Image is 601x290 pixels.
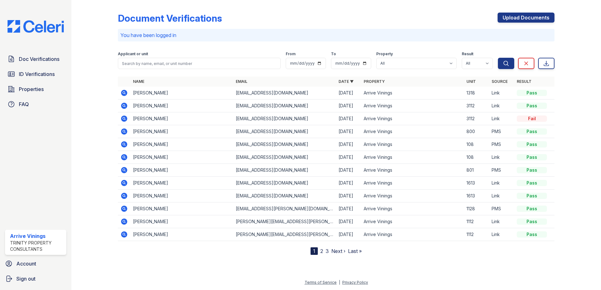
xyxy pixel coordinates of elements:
td: [PERSON_NAME] [130,138,233,151]
td: Arrive Vinings [361,164,464,177]
td: [PERSON_NAME] [130,99,233,112]
div: Pass [517,103,547,109]
a: Terms of Service [305,280,337,285]
a: Name [133,79,144,84]
label: Property [376,51,393,56]
td: [EMAIL_ADDRESS][DOMAIN_NAME] [233,112,336,125]
td: Arrive Vinings [361,190,464,202]
a: FAQ [5,98,66,110]
div: Pass [517,154,547,160]
td: [PERSON_NAME] [130,164,233,177]
span: Sign out [16,275,36,282]
div: Trinity Property Consultants [10,240,64,252]
a: Properties [5,83,66,95]
label: From [286,51,295,56]
td: [DATE] [336,177,361,190]
td: Link [489,87,514,99]
td: Arrive Vinings [361,177,464,190]
div: Pass [517,141,547,148]
td: [EMAIL_ADDRESS][DOMAIN_NAME] [233,177,336,190]
td: Link [489,177,514,190]
span: Properties [19,85,44,93]
a: Result [517,79,532,84]
td: Arrive Vinings [361,215,464,228]
label: Applicant or unit [118,51,148,56]
td: 1613 [464,177,489,190]
td: 108 [464,138,489,151]
td: 1112 [464,228,489,241]
span: FAQ [19,100,29,108]
input: Search by name, email, or unit number [118,58,281,69]
td: 1613 [464,190,489,202]
label: To [331,51,336,56]
td: Link [489,228,514,241]
div: Pass [517,231,547,238]
td: [DATE] [336,215,361,228]
div: Pass [517,90,547,96]
td: [EMAIL_ADDRESS][DOMAIN_NAME] [233,151,336,164]
td: Arrive Vinings [361,87,464,99]
div: Document Verifications [118,13,222,24]
td: [DATE] [336,228,361,241]
td: [EMAIL_ADDRESS][DOMAIN_NAME] [233,99,336,112]
img: CE_Logo_Blue-a8612792a0a2168367f1c8372b55b34899dd931a85d93a1a3d3e32e68fde9ad4.png [3,20,69,33]
td: [EMAIL_ADDRESS][DOMAIN_NAME] [233,87,336,99]
td: Link [489,99,514,112]
td: [PERSON_NAME] [130,228,233,241]
a: Upload Documents [498,13,554,23]
a: Email [236,79,247,84]
td: Arrive Vinings [361,228,464,241]
div: Pass [517,206,547,212]
td: [PERSON_NAME] [130,112,233,125]
div: Pass [517,128,547,135]
td: 800 [464,125,489,138]
div: Fail [517,115,547,122]
div: Pass [517,180,547,186]
td: [EMAIL_ADDRESS][DOMAIN_NAME] [233,190,336,202]
a: Privacy Policy [342,280,368,285]
a: Next › [331,248,345,254]
a: Unit [466,79,476,84]
td: [DATE] [336,125,361,138]
td: 1318 [464,87,489,99]
td: 108 [464,151,489,164]
td: Arrive Vinings [361,138,464,151]
a: Doc Verifications [5,53,66,65]
a: ID Verifications [5,68,66,80]
td: [EMAIL_ADDRESS][DOMAIN_NAME] [233,138,336,151]
td: 3112 [464,99,489,112]
td: 801 [464,164,489,177]
a: Sign out [3,272,69,285]
td: [EMAIL_ADDRESS][DOMAIN_NAME] [233,164,336,177]
div: 1 [311,247,318,255]
td: 1128 [464,202,489,215]
td: Link [489,112,514,125]
td: Arrive Vinings [361,112,464,125]
div: | [339,280,340,285]
td: Link [489,190,514,202]
a: Date ▼ [339,79,354,84]
a: Last » [348,248,362,254]
div: Pass [517,167,547,173]
td: 1112 [464,215,489,228]
td: [DATE] [336,138,361,151]
a: Property [364,79,385,84]
td: [DATE] [336,112,361,125]
td: Arrive Vinings [361,202,464,215]
td: [PERSON_NAME] [130,177,233,190]
div: Pass [517,218,547,225]
td: [DATE] [336,202,361,215]
td: [PERSON_NAME] [130,215,233,228]
td: PMS [489,202,514,215]
td: [PERSON_NAME][EMAIL_ADDRESS][PERSON_NAME][DOMAIN_NAME] [233,215,336,228]
td: [DATE] [336,99,361,112]
td: [DATE] [336,87,361,99]
td: PMS [489,125,514,138]
td: [PERSON_NAME] [130,190,233,202]
td: PMS [489,138,514,151]
td: Arrive Vinings [361,151,464,164]
p: You have been logged in [120,31,552,39]
a: Source [492,79,508,84]
td: Arrive Vinings [361,125,464,138]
